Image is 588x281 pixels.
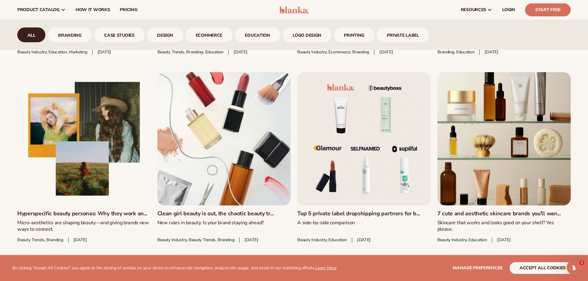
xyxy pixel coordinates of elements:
[334,27,374,42] div: 8 / 9
[297,210,431,217] a: Top 5 private label dropshipping partners for b...
[377,27,429,42] div: 9 / 9
[453,262,503,274] button: Manage preferences
[502,7,515,12] span: LOGIN
[147,27,183,42] div: 4 / 9
[461,7,486,12] span: resources
[17,27,45,42] a: All
[315,265,336,271] a: Learn More
[48,27,91,42] a: branding
[437,50,475,55] span: Branding, Education
[279,6,309,14] img: logo
[157,50,223,55] span: Beauty trends, Branding, Education
[283,27,332,42] div: 7 / 9
[297,50,369,55] span: Beauty industry, ecommerce, branding
[17,7,60,12] span: product catalog
[186,27,232,42] div: 5 / 9
[94,27,145,42] a: case studies
[157,210,291,217] a: Clean girl beauty is out, the chaotic beauty tr...
[186,27,232,42] a: ecommerce
[76,7,110,12] span: How It Works
[17,238,63,243] span: beauty trends, branding
[579,260,584,265] span: 1
[94,27,145,42] div: 3 / 9
[525,3,571,16] a: Start Free
[147,27,183,42] a: design
[297,238,347,243] span: Beauty industry, Education
[334,27,374,42] a: printing
[377,27,429,42] a: Private Label
[283,27,332,42] a: logo design
[235,27,280,42] div: 6 / 9
[12,266,336,271] p: By clicking "Accept All Cookies", you agree to the storing of cookies on your device to enhance s...
[157,238,235,243] span: beauty industry, Beauty trends, branding
[48,27,91,42] div: 2 / 9
[567,260,582,275] iframe: Intercom live chat
[17,27,45,42] div: 1 / 9
[453,265,503,271] span: Manage preferences
[235,27,280,42] a: Education
[17,50,87,55] span: Beauty Industry, Education, Marketing
[120,7,137,12] span: pricing
[437,210,571,217] a: 7 cute and aesthetic skincare brands you'll wan...
[437,238,487,243] span: Beauty industry, Education
[17,210,151,217] a: Hyperspecific beauty personas: Why they work an...
[510,262,576,274] button: accept all cookies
